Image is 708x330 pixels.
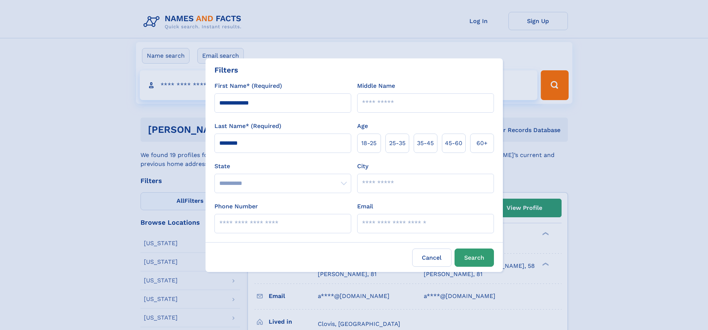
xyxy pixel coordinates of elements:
[357,122,368,131] label: Age
[389,139,405,148] span: 25‑35
[417,139,434,148] span: 35‑45
[455,249,494,267] button: Search
[357,162,368,171] label: City
[445,139,462,148] span: 45‑60
[214,202,258,211] label: Phone Number
[357,202,373,211] label: Email
[412,249,452,267] label: Cancel
[214,162,351,171] label: State
[361,139,376,148] span: 18‑25
[214,64,238,76] div: Filters
[214,122,281,131] label: Last Name* (Required)
[357,81,395,90] label: Middle Name
[476,139,488,148] span: 60+
[214,81,282,90] label: First Name* (Required)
